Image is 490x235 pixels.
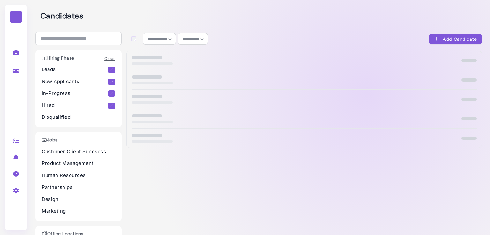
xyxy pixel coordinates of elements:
[41,11,482,21] h2: Candidates
[42,66,108,73] p: Leads
[42,90,108,97] p: In-Progress
[434,36,477,42] div: Add Candidate
[42,184,115,191] p: Partnerships
[429,34,482,44] button: Add Candidate
[42,114,115,121] p: Disqualified
[42,148,115,155] p: Customer Client Succsess Director
[42,78,108,85] p: New Applicants
[42,102,108,109] p: Hired
[39,55,78,61] h3: Hiring Phase
[42,172,115,179] p: Human Resources
[39,137,61,143] h3: Jobs
[42,196,115,203] p: Design
[104,56,115,61] a: Clear
[42,160,115,167] p: Product Management
[42,208,115,215] p: Marketing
